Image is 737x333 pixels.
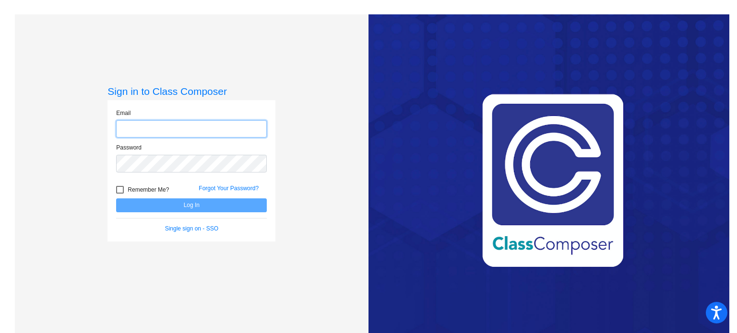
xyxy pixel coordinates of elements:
[116,109,131,117] label: Email
[116,198,267,212] button: Log In
[116,143,142,152] label: Password
[128,184,169,195] span: Remember Me?
[199,185,259,192] a: Forgot Your Password?
[107,85,275,97] h3: Sign in to Class Composer
[165,225,218,232] a: Single sign on - SSO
